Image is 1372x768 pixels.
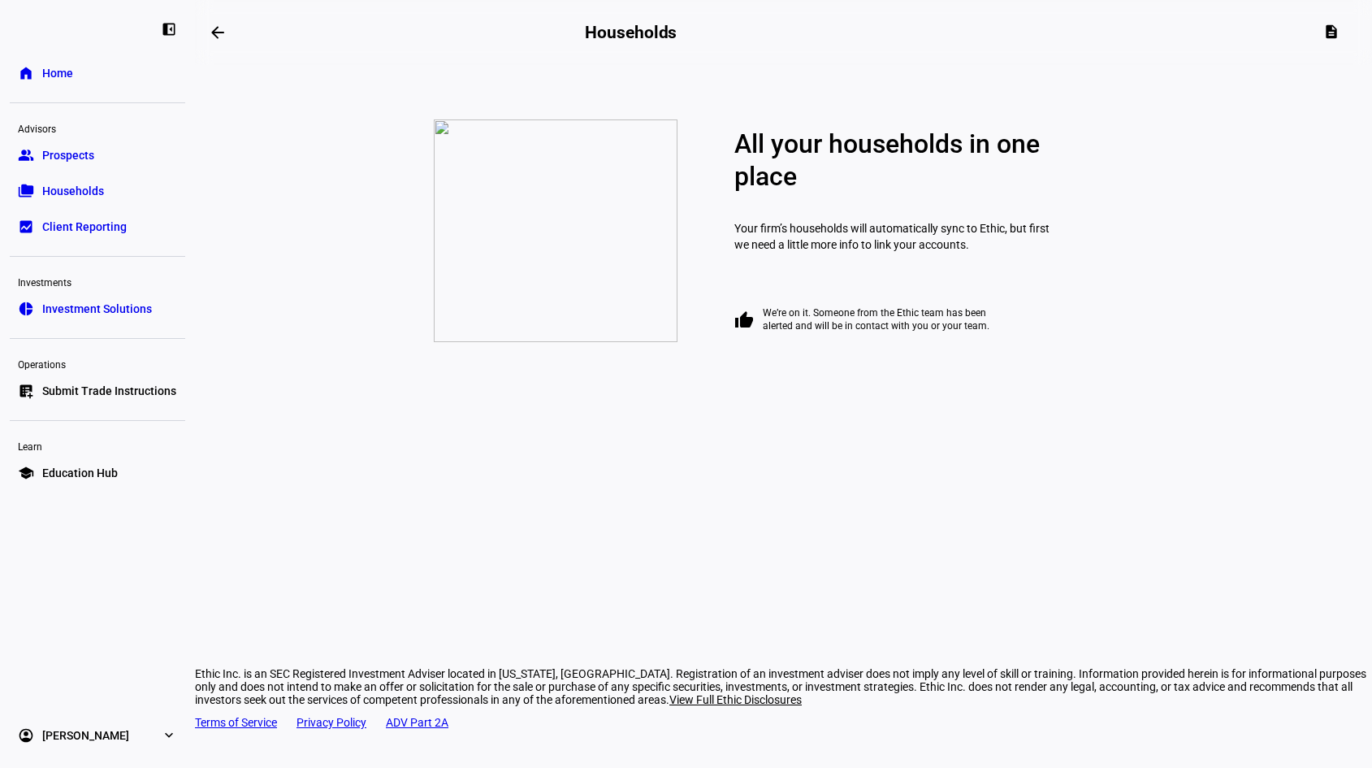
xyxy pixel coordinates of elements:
a: homeHome [10,57,185,89]
eth-mat-symbol: bid_landscape [18,219,34,235]
a: Privacy Policy [296,716,366,729]
eth-mat-symbol: pie_chart [18,301,34,317]
img: zero-household.png [434,119,677,342]
div: Ethic Inc. is an SEC Registered Investment Adviser located in [US_STATE], [GEOGRAPHIC_DATA]. Regi... [195,667,1372,706]
eth-mat-symbol: home [18,65,34,81]
eth-mat-symbol: left_panel_close [161,21,177,37]
h2: Households [585,23,677,42]
span: Prospects [42,147,94,163]
span: Investment Solutions [42,301,152,317]
span: Home [42,65,73,81]
a: pie_chartInvestment Solutions [10,293,185,325]
a: ADV Part 2A [386,716,448,729]
mat-icon: arrow_backwards [208,23,227,42]
a: groupProspects [10,139,185,171]
mat-icon: description [1323,24,1340,40]
mat-icon: thumb_up [734,310,754,330]
div: Advisors [10,116,185,139]
div: Investments [10,270,185,293]
eth-mat-symbol: folder_copy [18,183,34,199]
eth-mat-symbol: account_circle [18,727,34,744]
a: bid_landscapeClient Reporting [10,210,185,243]
div: Learn [10,434,185,457]
span: [PERSON_NAME] [42,727,129,744]
span: Households [42,183,104,199]
a: Terms of Service [195,716,277,729]
span: Education Hub [42,465,118,481]
span: Client Reporting [42,219,127,235]
eth-mat-symbol: group [18,147,34,163]
p: We’re on it. Someone from the Ethic team has been alerted and will be in contact with you or your... [734,306,994,332]
span: Submit Trade Instructions [42,383,176,399]
eth-mat-symbol: expand_more [161,727,177,744]
p: All your households in one place [734,128,1051,193]
eth-mat-symbol: list_alt_add [18,383,34,399]
span: View Full Ethic Disclosures [669,693,802,706]
a: folder_copyHouseholds [10,175,185,207]
p: Your firm’s households will automatically sync to Ethic, but first we need a little more info to ... [734,204,1051,269]
div: Operations [10,352,185,375]
eth-mat-symbol: school [18,465,34,481]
